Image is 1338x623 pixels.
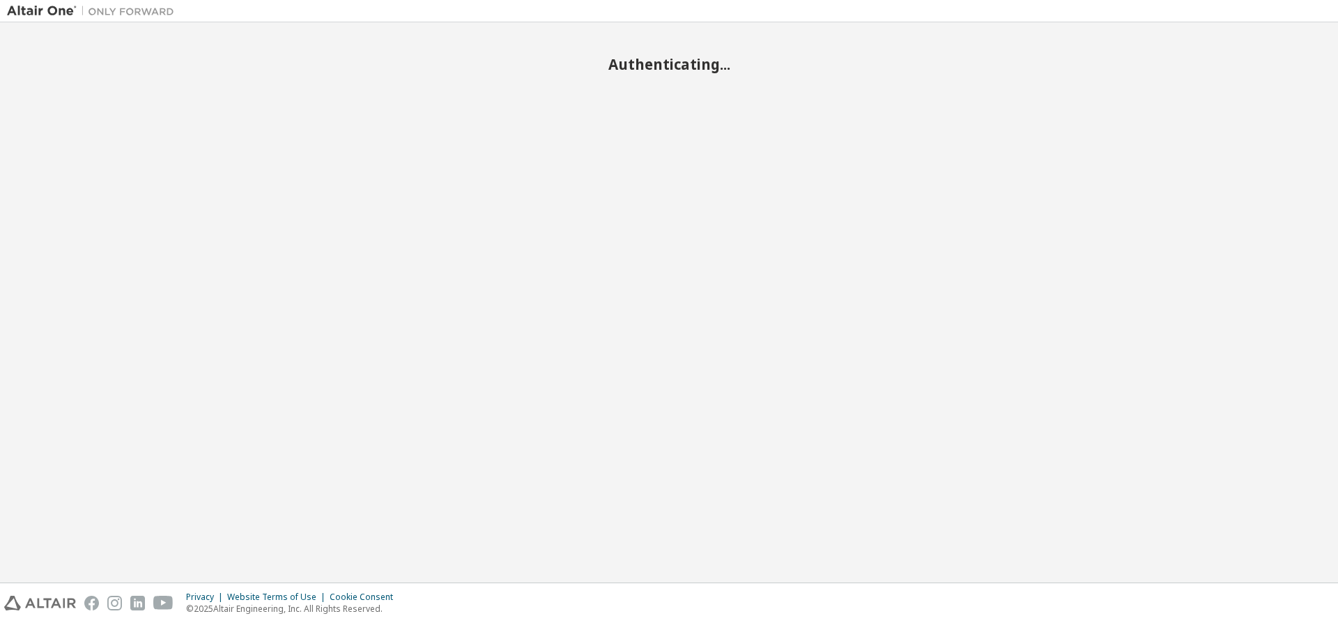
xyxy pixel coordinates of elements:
div: Privacy [186,592,227,603]
img: Altair One [7,4,181,18]
div: Cookie Consent [330,592,401,603]
img: linkedin.svg [130,596,145,610]
img: youtube.svg [153,596,174,610]
p: © 2025 Altair Engineering, Inc. All Rights Reserved. [186,603,401,615]
img: facebook.svg [84,596,99,610]
img: altair_logo.svg [4,596,76,610]
h2: Authenticating... [7,55,1331,73]
div: Website Terms of Use [227,592,330,603]
img: instagram.svg [107,596,122,610]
